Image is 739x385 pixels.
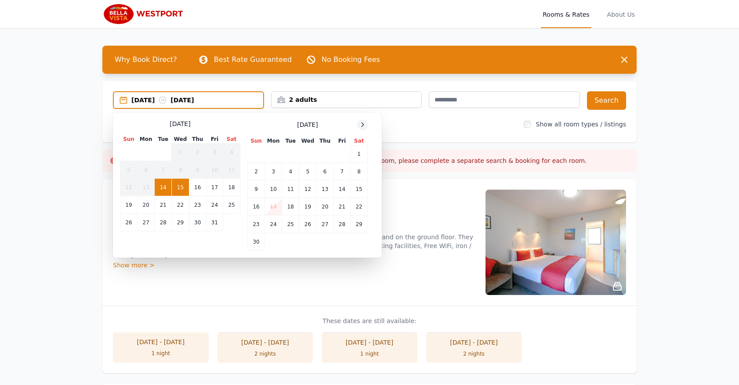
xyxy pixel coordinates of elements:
p: Best Rate Guaranteed [214,54,292,65]
div: [DATE] - [DATE] [330,338,409,347]
td: 24 [265,216,282,233]
th: Mon [138,135,155,144]
td: 4 [223,144,240,161]
p: These dates are still available: [113,317,626,325]
div: 1 night [330,350,409,357]
td: 5 [120,161,138,179]
img: Bella Vista Westport [102,4,187,25]
p: No Booking Fees [322,54,380,65]
td: 16 [189,179,206,196]
td: 31 [206,214,223,231]
td: 26 [299,216,316,233]
td: 27 [138,214,155,231]
span: [DATE] [297,120,318,129]
td: 21 [155,196,172,214]
th: Sun [120,135,138,144]
td: 23 [248,216,265,233]
th: Thu [189,135,206,144]
label: Show all room types / listings [536,121,626,128]
td: 28 [155,214,172,231]
th: Fri [333,137,350,145]
th: Mon [265,137,282,145]
td: 18 [282,198,299,216]
td: 17 [206,179,223,196]
td: 9 [189,161,206,179]
td: 24 [206,196,223,214]
td: 20 [138,196,155,214]
td: 8 [172,161,189,179]
th: Tue [155,135,172,144]
td: 26 [120,214,138,231]
th: Wed [299,137,316,145]
div: 2 nights [226,350,304,357]
td: 2 [189,144,206,161]
td: 15 [351,180,368,198]
td: 6 [138,161,155,179]
td: 11 [223,161,240,179]
td: 9 [248,180,265,198]
td: 11 [282,180,299,198]
th: Sat [223,135,240,144]
th: Fri [206,135,223,144]
td: 3 [206,144,223,161]
div: Show more > [113,261,475,270]
td: 2 [248,163,265,180]
td: 1 [172,144,189,161]
td: 19 [299,198,316,216]
span: Why Book Direct? [108,51,184,68]
td: 16 [248,198,265,216]
td: 15 [172,179,189,196]
td: 14 [155,179,172,196]
th: Sun [248,137,265,145]
td: 12 [299,180,316,198]
td: 3 [265,163,282,180]
td: 5 [299,163,316,180]
td: 23 [189,196,206,214]
th: Tue [282,137,299,145]
td: 21 [333,198,350,216]
td: 6 [316,163,333,180]
div: 2 adults [272,95,422,104]
td: 7 [333,163,350,180]
div: [DATE] - [DATE] [435,338,513,347]
th: Wed [172,135,189,144]
td: 19 [120,196,138,214]
th: Thu [316,137,333,145]
td: 18 [223,179,240,196]
td: 13 [138,179,155,196]
div: [DATE] - [DATE] [226,338,304,347]
td: 29 [351,216,368,233]
td: 27 [316,216,333,233]
div: 2 nights [435,350,513,357]
td: 22 [172,196,189,214]
div: [DATE] [DATE] [131,96,263,104]
td: 30 [248,233,265,251]
td: 29 [172,214,189,231]
div: [DATE] - [DATE] [122,338,200,346]
span: [DATE] [170,119,190,128]
td: 10 [206,161,223,179]
td: 8 [351,163,368,180]
td: 10 [265,180,282,198]
td: 30 [189,214,206,231]
td: 12 [120,179,138,196]
button: Search [587,91,626,110]
td: 20 [316,198,333,216]
td: 17 [265,198,282,216]
td: 13 [316,180,333,198]
td: 28 [333,216,350,233]
td: 25 [282,216,299,233]
td: 1 [351,145,368,163]
th: Sat [351,137,368,145]
td: 7 [155,161,172,179]
td: 25 [223,196,240,214]
td: 22 [351,198,368,216]
td: 4 [282,163,299,180]
div: 1 night [122,350,200,357]
td: 14 [333,180,350,198]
